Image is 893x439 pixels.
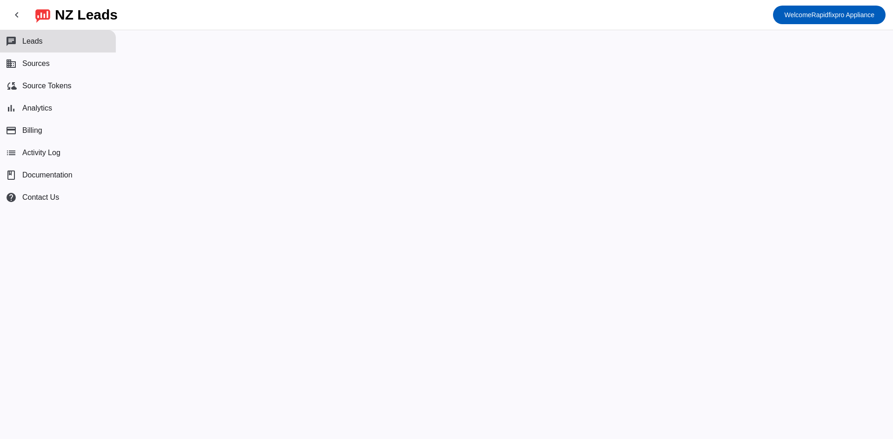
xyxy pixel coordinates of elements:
[22,171,73,179] span: Documentation
[6,80,17,92] mat-icon: cloud_sync
[784,8,874,21] span: Rapidfixpro Appliance
[784,11,811,19] span: Welcome
[22,82,72,90] span: Source Tokens
[6,58,17,69] mat-icon: business
[22,149,60,157] span: Activity Log
[22,37,43,46] span: Leads
[22,193,59,202] span: Contact Us
[773,6,886,24] button: WelcomeRapidfixpro Appliance
[22,59,50,68] span: Sources
[6,125,17,136] mat-icon: payment
[6,170,17,181] span: book
[6,192,17,203] mat-icon: help
[22,104,52,112] span: Analytics
[6,147,17,158] mat-icon: list
[6,36,17,47] mat-icon: chat
[55,8,118,21] div: NZ Leads
[35,7,50,23] img: logo
[6,103,17,114] mat-icon: bar_chart
[22,126,42,135] span: Billing
[11,9,22,20] mat-icon: chevron_left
